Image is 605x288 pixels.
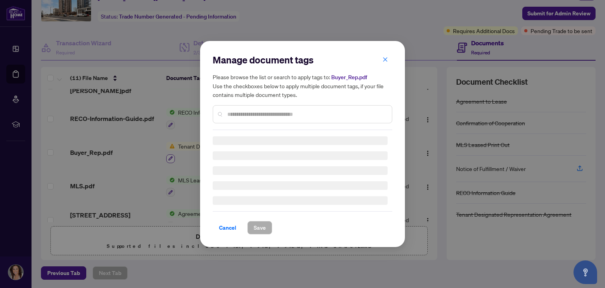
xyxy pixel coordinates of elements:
span: Cancel [219,221,236,234]
h2: Manage document tags [213,54,392,66]
button: Save [247,221,272,234]
span: Buyer_Rep.pdf [331,74,367,81]
h5: Please browse the list or search to apply tags to: Use the checkboxes below to apply multiple doc... [213,72,392,99]
span: close [382,57,388,62]
button: Cancel [213,221,243,234]
button: Open asap [573,260,597,284]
